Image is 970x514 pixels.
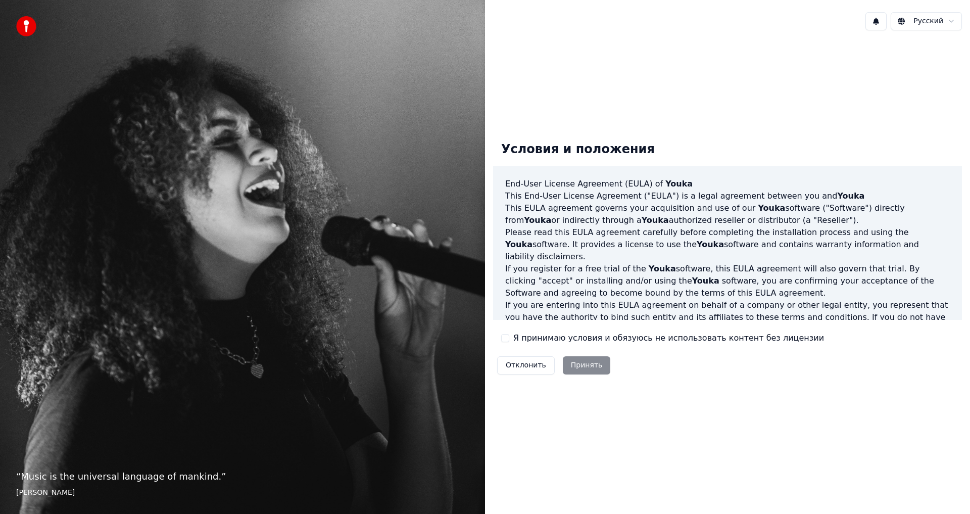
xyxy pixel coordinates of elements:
[493,133,663,166] div: Условия и положения
[505,202,950,226] p: This EULA agreement governs your acquisition and use of our software ("Software") directly from o...
[524,215,551,225] span: Youka
[837,191,864,201] span: Youka
[505,178,950,190] h3: End-User License Agreement (EULA) of
[16,16,36,36] img: youka
[505,226,950,263] p: Please read this EULA agreement carefully before completing the installation process and using th...
[642,215,669,225] span: Youka
[505,299,950,348] p: If you are entering into this EULA agreement on behalf of a company or other legal entity, you re...
[692,276,719,286] span: Youka
[513,332,824,344] label: Я принимаю условия и обязуюсь не использовать контент без лицензии
[16,470,469,484] p: “ Music is the universal language of mankind. ”
[665,179,693,189] span: Youka
[505,240,532,249] span: Youka
[505,263,950,299] p: If you register for a free trial of the software, this EULA agreement will also govern that trial...
[497,356,555,375] button: Отклонить
[758,203,785,213] span: Youka
[505,190,950,202] p: This End-User License Agreement ("EULA") is a legal agreement between you and
[16,488,469,498] footer: [PERSON_NAME]
[649,264,676,273] span: Youka
[697,240,724,249] span: Youka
